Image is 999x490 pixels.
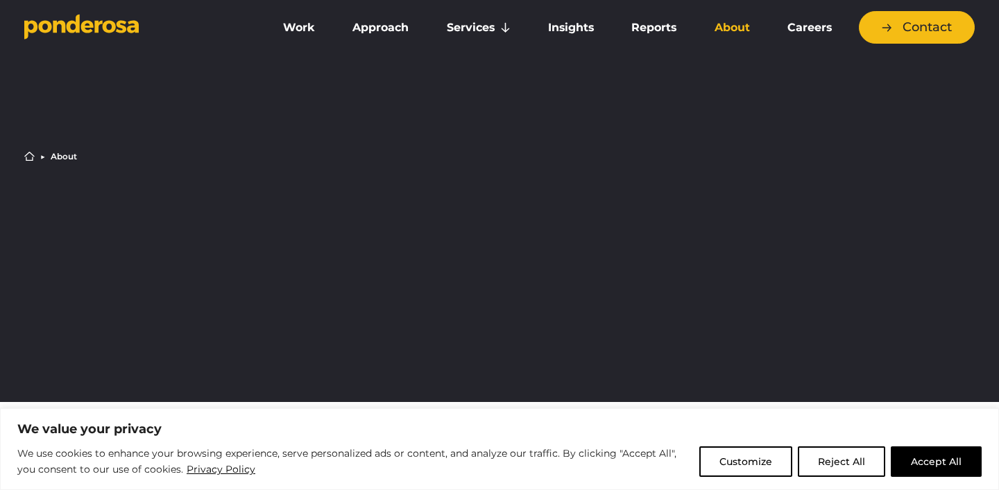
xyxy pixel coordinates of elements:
a: About [698,13,765,42]
li: About [51,152,77,161]
a: Go to homepage [24,14,246,42]
a: Reports [615,13,692,42]
a: Services [431,13,527,42]
a: Privacy Policy [186,461,256,478]
a: Contact [859,11,975,44]
a: Insights [532,13,610,42]
a: Work [267,13,331,42]
p: We value your privacy [17,421,982,437]
a: Careers [771,13,848,42]
p: We use cookies to enhance your browsing experience, serve personalized ads or content, and analyz... [17,446,689,478]
a: Approach [336,13,425,42]
button: Customize [699,446,792,477]
button: Accept All [891,446,982,477]
button: Reject All [798,446,885,477]
li: ▶︎ [40,152,45,161]
a: Home [24,151,35,161]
